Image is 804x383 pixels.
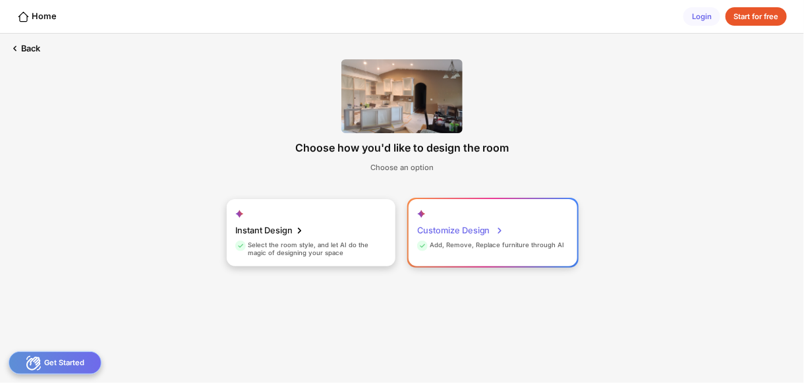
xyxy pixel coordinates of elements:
[370,163,434,172] div: Choose an option
[9,351,101,374] div: Get Started
[417,220,504,241] div: Customize Design
[17,11,57,23] div: Home
[683,7,720,26] div: Login
[726,7,788,26] div: Start for free
[417,241,564,253] div: Add, Remove, Replace furniture through AI
[341,59,463,133] img: 9k=
[235,220,306,241] div: Instant Design
[295,141,509,154] div: Choose how you'd like to design the room
[235,241,384,258] div: Select the room style, and let AI do the magic of designing your space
